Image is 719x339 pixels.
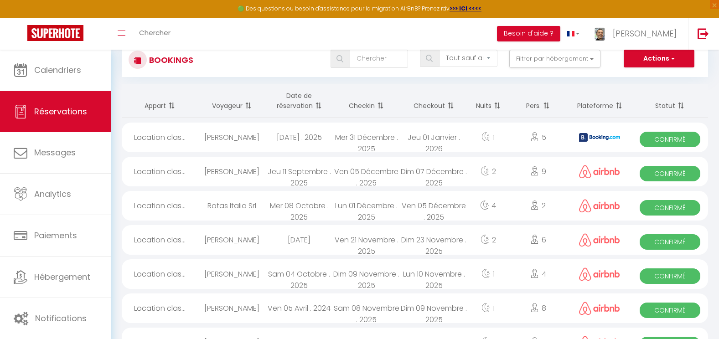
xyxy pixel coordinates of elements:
[122,84,198,118] th: Sort by rentals
[468,84,509,118] th: Sort by nights
[400,84,468,118] th: Sort by checkout
[139,28,171,37] span: Chercher
[593,26,607,42] img: ...
[35,313,87,324] span: Notifications
[497,26,560,41] button: Besoin d'aide ?
[132,18,177,50] a: Chercher
[450,5,481,12] a: >>> ICI <<<<
[350,50,408,68] input: Chercher
[34,147,76,158] span: Messages
[34,64,81,76] span: Calendriers
[567,84,631,118] th: Sort by channel
[147,50,193,70] h3: Bookings
[27,25,83,41] img: Super Booking
[624,50,694,68] button: Actions
[34,106,87,117] span: Réservations
[632,84,708,118] th: Sort by status
[34,271,90,282] span: Hébergement
[333,84,400,118] th: Sort by checkin
[613,28,677,39] span: [PERSON_NAME]
[34,188,71,200] span: Analytics
[698,28,709,39] img: logout
[265,84,333,118] th: Sort by booking date
[198,84,265,118] th: Sort by guest
[34,230,77,241] span: Paiements
[509,84,568,118] th: Sort by people
[509,50,600,68] button: Filtrer par hébergement
[586,18,688,50] a: ... [PERSON_NAME]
